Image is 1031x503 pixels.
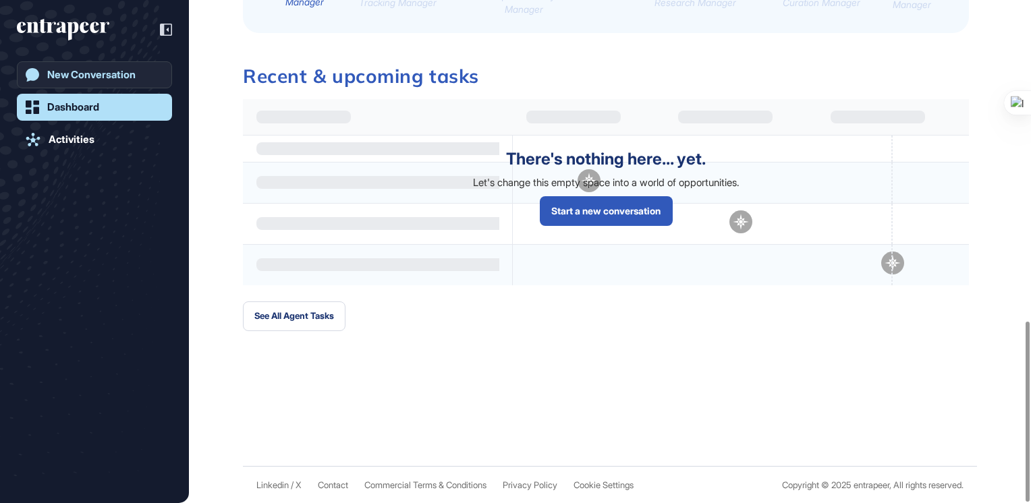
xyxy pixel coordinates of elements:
a: Activities [17,126,172,153]
span: / [291,480,294,490]
a: Linkedin [256,480,289,490]
a: X [296,480,302,490]
div: Activities [49,134,94,146]
span: Contact [318,480,348,490]
a: Privacy Policy [503,480,557,490]
div: There's nothing here... yet. [506,150,706,169]
a: Cookie Settings [574,480,634,490]
a: New Conversation [17,61,172,88]
h3: Recent & upcoming tasks [243,67,969,86]
div: New Conversation [47,69,136,81]
div: Let's change this empty space into a world of opportunities. [473,177,740,189]
div: Copyright © 2025 entrapeer, All rights reserved. [782,480,964,490]
a: Commercial Terms & Conditions [364,480,486,490]
button: See All Agent Tasks [243,301,345,331]
div: entrapeer-logo [17,19,109,40]
a: Dashboard [17,94,172,121]
a: Start a new conversation [540,196,673,226]
div: Dashboard [47,101,99,113]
